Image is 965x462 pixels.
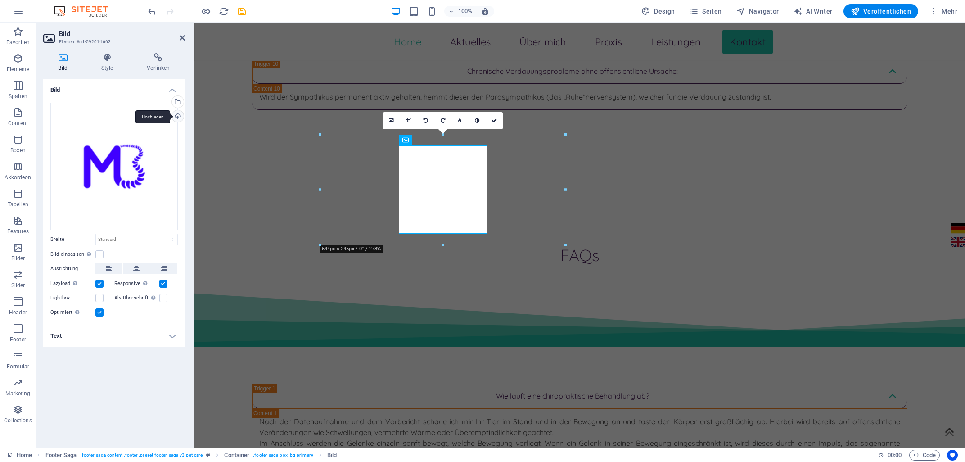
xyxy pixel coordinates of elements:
span: Mehr [929,7,957,16]
h4: Bild [43,79,185,95]
button: Usercentrics [947,450,958,461]
i: Dieses Element ist ein anpassbares Preset [206,453,210,457]
h4: Style [86,53,132,72]
p: Bilder [11,255,25,262]
h2: Bild [59,30,185,38]
span: Code [913,450,936,461]
h6: 100% [458,6,472,17]
h6: Session-Zeit [878,450,902,461]
button: Design [638,4,679,18]
span: Seiten [690,7,722,16]
p: Collections [4,417,32,424]
button: undo [146,6,157,17]
span: AI Writer [794,7,833,16]
button: Mehr [925,4,961,18]
p: Formular [7,363,30,370]
span: Navigator [736,7,779,16]
label: Breite [50,237,95,242]
p: Header [9,309,27,316]
img: Editor Logo [52,6,119,17]
div: Design (Strg+Alt+Y) [638,4,679,18]
a: 90° links drehen [417,112,434,129]
a: Hochladen [171,110,184,122]
h3: Element #ed-592014662 [59,38,167,46]
span: Veröffentlichen [851,7,911,16]
p: Favoriten [6,39,30,46]
nav: breadcrumb [45,450,337,461]
p: Content [8,120,28,127]
p: Slider [11,282,25,289]
a: Wähle aus deinen Dateien, Stockfotos oder lade Dateien hoch [383,112,400,129]
a: Weichzeichnen [451,112,469,129]
a: Bestätigen ( Strg ⏎ ) [486,112,503,129]
button: reload [218,6,229,17]
button: Klicke hier, um den Vorschau-Modus zu verlassen [200,6,211,17]
span: . footer-saga-content .footer .preset-footer-saga-v3-pet-care [81,450,203,461]
a: Ausschneide-Modus [400,112,417,129]
label: Lazyload [50,278,95,289]
a: 90° rechts drehen [434,112,451,129]
label: Responsive [114,278,159,289]
label: Bild einpassen [50,249,95,260]
i: Save (Ctrl+S) [237,6,247,17]
span: Klick zum Auswählen. Doppelklick zum Bearbeiten [327,450,337,461]
button: Seiten [686,4,726,18]
i: Seite neu laden [219,6,229,17]
label: Ausrichtung [50,263,95,274]
i: Bei Größenänderung Zoomstufe automatisch an das gewählte Gerät anpassen. [481,7,489,15]
h4: Text [43,325,185,347]
span: : [894,452,895,458]
span: . footer-saga-box .bg-primary [253,450,313,461]
p: Tabellen [8,201,28,208]
button: Veröffentlichen [843,4,918,18]
span: Klick zum Auswählen. Doppelklick zum Bearbeiten [224,450,249,461]
p: Footer [10,336,26,343]
h4: Bild [43,53,86,72]
div: logo_02-4-1-nxA41XOnZF0JdG3S1zgY4Q-dI8D6KO-qO-gB924M0xecQ.png [50,103,178,230]
a: Klick, um Auswahl aufzuheben. Doppelklick öffnet Seitenverwaltung [7,450,32,461]
span: Design [641,7,675,16]
p: Features [7,228,29,235]
button: AI Writer [790,4,836,18]
p: Spalten [9,93,27,100]
p: Akkordeon [5,174,31,181]
a: Graustufen [469,112,486,129]
button: Navigator [733,4,783,18]
p: Marketing [5,390,30,397]
button: save [236,6,247,17]
label: Optimiert [50,307,95,318]
label: Als Überschrift [114,293,159,303]
p: Elemente [7,66,30,73]
i: Rückgängig: Bild ändern (Strg+Z) [147,6,157,17]
button: Code [909,450,940,461]
button: 100% [444,6,476,17]
h4: Verlinken [132,53,185,72]
span: Klick zum Auswählen. Doppelklick zum Bearbeiten [45,450,77,461]
span: 00 00 [888,450,902,461]
label: Lightbox [50,293,95,303]
p: Boxen [10,147,26,154]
